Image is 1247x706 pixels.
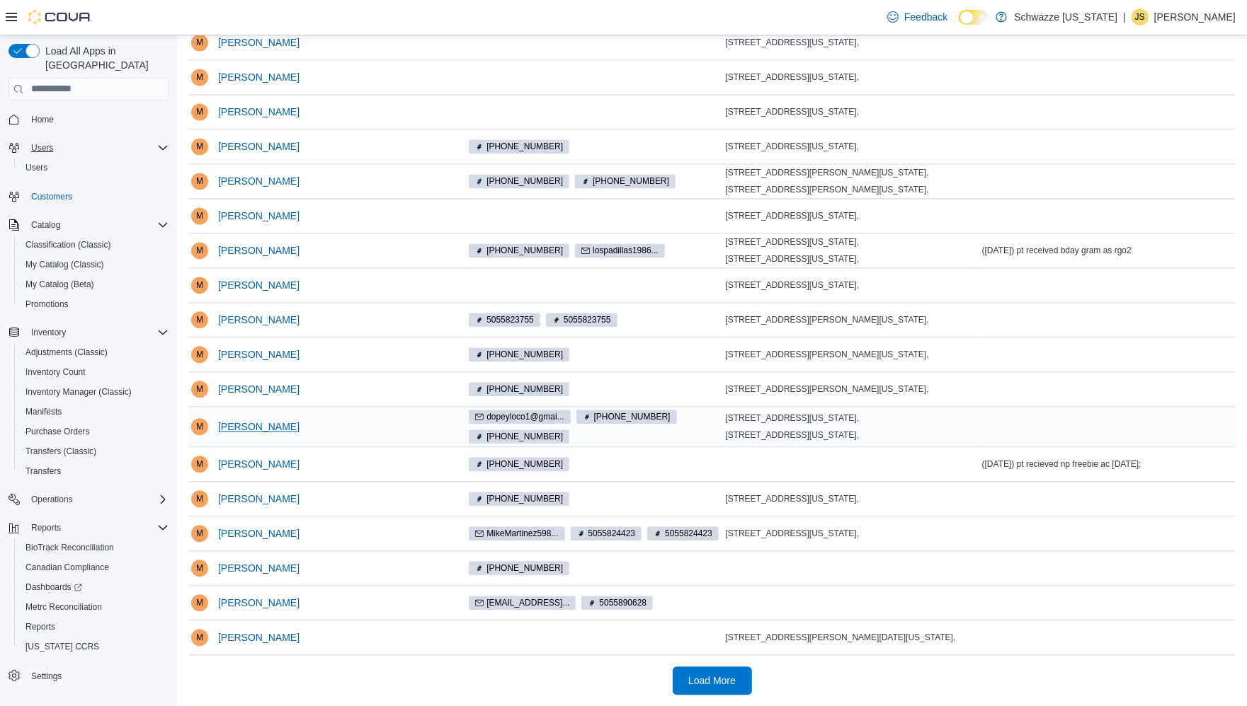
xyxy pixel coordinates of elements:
button: My Catalog (Classic) [14,255,174,274]
a: Users [20,159,53,176]
span: [PHONE_NUMBER] [594,410,671,423]
span: [PERSON_NAME] [218,457,300,471]
span: M [196,277,203,294]
span: (207) 240-3452 [469,347,569,361]
span: Inventory [31,327,66,338]
div: [STREET_ADDRESS][PERSON_NAME][DATE][US_STATE], [726,632,976,643]
button: [US_STATE] CCRS [14,637,174,656]
span: [PERSON_NAME] [218,526,300,540]
span: Feedback [904,10,947,24]
button: [PERSON_NAME] [212,375,305,403]
button: Home [3,109,174,129]
span: 5055824423 [647,526,719,540]
div: [STREET_ADDRESS][US_STATE], [726,253,976,265]
a: My Catalog (Classic) [20,256,110,273]
span: Dashboards [25,581,82,593]
div: [STREET_ADDRESS][US_STATE], [726,429,976,441]
span: dopeyloco1@gmai... [486,410,564,423]
div: [STREET_ADDRESS][US_STATE], [726,210,976,221]
div: Michael [191,34,208,51]
span: Settings [25,666,169,684]
span: (505) 506-6149 [469,243,569,257]
button: Adjustments (Classic) [14,342,174,362]
a: Reports [20,618,61,635]
span: MikeMartinez598... [469,526,564,540]
a: Metrc Reconciliation [20,598,108,615]
div: [STREET_ADDRESS][PERSON_NAME][US_STATE], [726,383,976,395]
button: [PERSON_NAME] [212,98,305,126]
span: Users [31,142,53,154]
span: [PERSON_NAME] [218,70,300,84]
div: Michael [191,346,208,363]
span: Reports [25,519,169,536]
div: [STREET_ADDRESS][US_STATE], [726,71,976,83]
span: (505) 652-8236 [576,410,677,424]
span: [EMAIL_ADDRESS]... [486,596,569,609]
span: [PERSON_NAME] [218,243,300,257]
span: Promotions [25,299,69,310]
div: Justine Sanchez [1132,8,1149,25]
span: [PERSON_NAME] [218,382,300,396]
span: Users [20,159,169,176]
span: Metrc Reconciliation [25,601,102,613]
span: Inventory Count [20,364,169,381]
a: Adjustments (Classic) [20,344,113,361]
span: [US_STATE] CCRS [25,641,99,652]
div: [STREET_ADDRESS][US_STATE], [726,141,976,152]
div: Michael [191,456,208,473]
span: Catalog [25,216,169,233]
button: Canadian Compliance [14,557,174,577]
button: Inventory [25,324,72,341]
span: [PHONE_NUMBER] [593,175,669,187]
span: Purchase Orders [20,423,169,440]
span: 5055824423 [665,527,712,540]
button: [PERSON_NAME] [212,589,305,617]
p: Schwazze [US_STATE] [1014,8,1117,25]
a: Transfers [20,463,67,480]
span: (915) 303-0963 [469,139,569,154]
span: Inventory Manager (Classic) [20,383,169,400]
span: M [196,34,203,51]
span: My Catalog (Beta) [25,279,94,290]
a: Dashboards [14,577,174,597]
span: Classification (Classic) [20,236,169,253]
a: Settings [25,668,67,685]
span: JS [1135,8,1145,25]
span: Load More [688,673,736,688]
span: BioTrack Reconciliation [20,539,169,556]
div: [STREET_ADDRESS][US_STATE], [726,493,976,504]
button: [PERSON_NAME] [212,623,305,652]
span: M [196,418,203,435]
button: [PERSON_NAME] [212,167,305,195]
button: [PERSON_NAME] [212,236,305,265]
div: MICHAEL [191,69,208,86]
a: Canadian Compliance [20,559,115,576]
span: 505-927-4629 [469,492,569,506]
button: BioTrack Reconciliation [14,538,174,557]
span: M [196,594,203,611]
span: Transfers [20,463,169,480]
button: [PERSON_NAME] [212,412,305,441]
span: Customers [25,187,169,205]
span: Reports [25,621,55,632]
span: Canadian Compliance [20,559,169,576]
div: [STREET_ADDRESS][US_STATE], [726,37,976,48]
span: M [196,173,203,190]
span: Transfers (Classic) [25,446,96,457]
span: MikeMartinez598... [486,527,558,540]
button: Catalog [3,215,174,235]
span: [PERSON_NAME] [218,139,300,154]
button: Catalog [25,216,66,233]
button: [PERSON_NAME] [212,519,305,548]
span: Inventory Manager (Classic) [25,386,132,398]
span: ([DATE]) pt received bday gram as rgo2 [982,245,1132,256]
button: My Catalog (Beta) [14,274,174,294]
button: [PERSON_NAME] [212,202,305,230]
span: dopeyloco1@gmai... [469,410,570,424]
div: Michael [191,103,208,120]
span: [PERSON_NAME] [218,313,300,327]
span: ([DATE]) pt recieved np freebie ac [DATE]; [982,458,1141,470]
button: [PERSON_NAME] [212,28,305,57]
button: Transfers (Classic) [14,441,174,461]
span: [PERSON_NAME] [218,278,300,292]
